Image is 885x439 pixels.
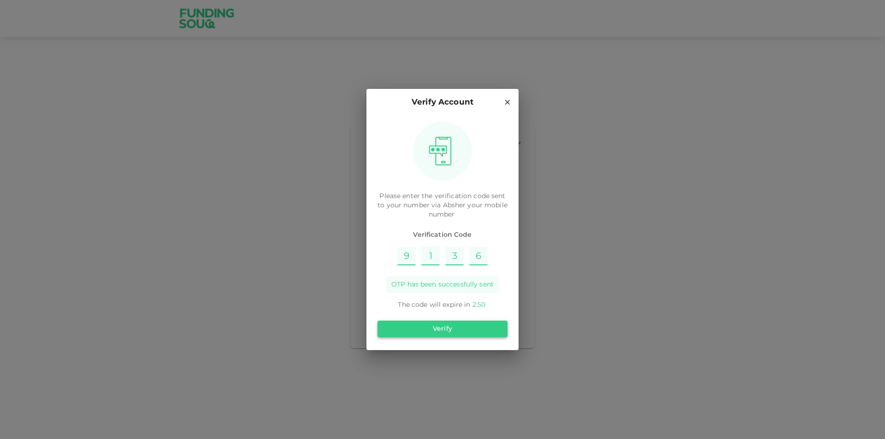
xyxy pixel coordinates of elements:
[472,302,485,308] span: 2 : 50
[378,192,507,219] p: Please enter the verification code sent to your number via Absher
[398,302,470,308] span: The code will expire in
[429,202,507,218] span: your mobile number
[391,280,494,289] span: OTP has been successfully sent
[378,321,507,337] button: Verify
[421,247,440,265] input: Please enter OTP character 2
[469,247,488,265] input: Please enter OTP character 4
[425,136,455,166] img: otpImage
[397,247,416,265] input: Please enter OTP character 1
[412,96,473,109] p: Verify Account
[445,247,464,265] input: Please enter OTP character 3
[378,230,507,240] span: Verification Code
